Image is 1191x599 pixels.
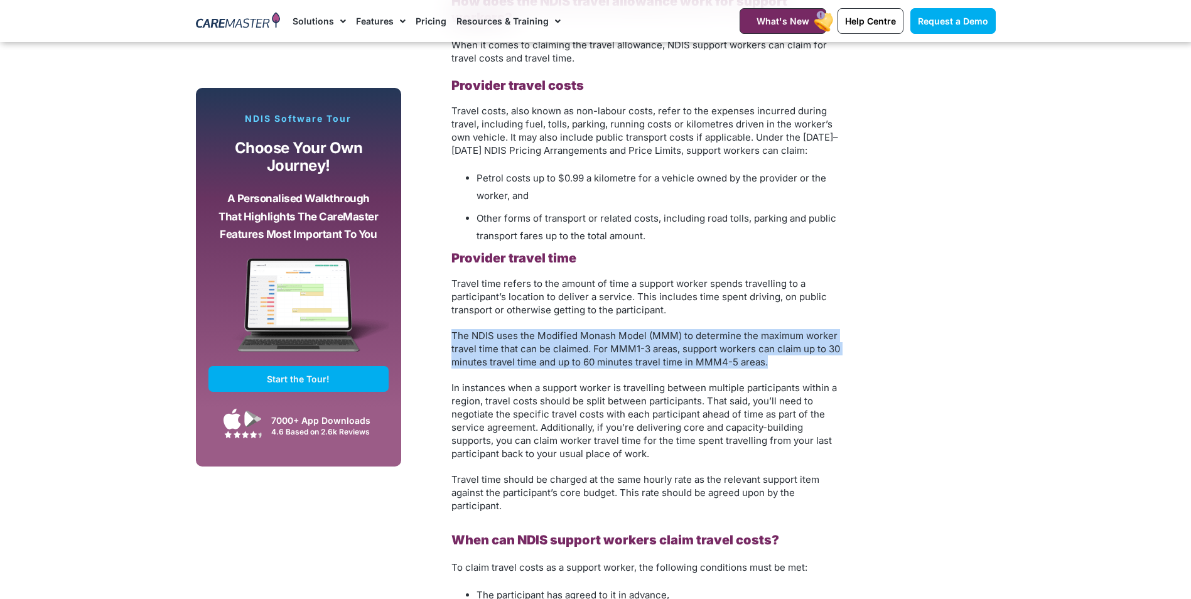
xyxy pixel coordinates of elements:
[451,78,584,93] b: Provider travel costs
[196,12,281,31] img: CareMaster Logo
[224,408,241,429] img: Apple App Store Icon
[477,172,826,202] span: Petrol costs up to $0.99 a kilometre for a vehicle owned by the provider or the worker, and
[451,532,779,548] b: When can NDIS support workers claim travel costs?
[208,258,389,366] img: CareMaster Software Mockup on Screen
[845,16,896,26] span: Help Centre
[271,427,382,436] div: 4.6 Based on 2.6k Reviews
[451,105,838,156] span: Travel costs, also known as non-labour costs, refer to the expenses incurred during travel, inclu...
[451,382,837,460] span: In instances when a support worker is travelling between multiple participants within a region, t...
[208,113,389,124] p: NDIS Software Tour
[451,561,807,573] span: To claim travel costs as a support worker, the following conditions must be met:
[267,374,330,384] span: Start the Tour!
[838,8,903,34] a: Help Centre
[451,330,840,368] span: The NDIS uses the Modified Monash Model (MMM) to determine the maximum worker travel time that ca...
[218,190,380,244] p: A personalised walkthrough that highlights the CareMaster features most important to you
[918,16,988,26] span: Request a Demo
[757,16,809,26] span: What's New
[451,278,827,316] span: Travel time refers to the amount of time a support worker spends travelling to a participant’s lo...
[244,409,262,428] img: Google Play App Icon
[740,8,826,34] a: What's New
[208,366,389,392] a: Start the Tour!
[451,39,827,64] span: When it comes to claiming the travel allowance, NDIS support workers can claim for travel costs a...
[218,139,380,175] p: Choose your own journey!
[224,431,262,438] img: Google Play Store App Review Stars
[451,473,819,512] span: Travel time should be charged at the same hourly rate as the relevant support item against the pa...
[271,414,382,427] div: 7000+ App Downloads
[910,8,996,34] a: Request a Demo
[451,251,576,266] b: Provider travel time
[477,212,836,242] span: Other forms of transport or related costs, including road tolls, parking and public transport far...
